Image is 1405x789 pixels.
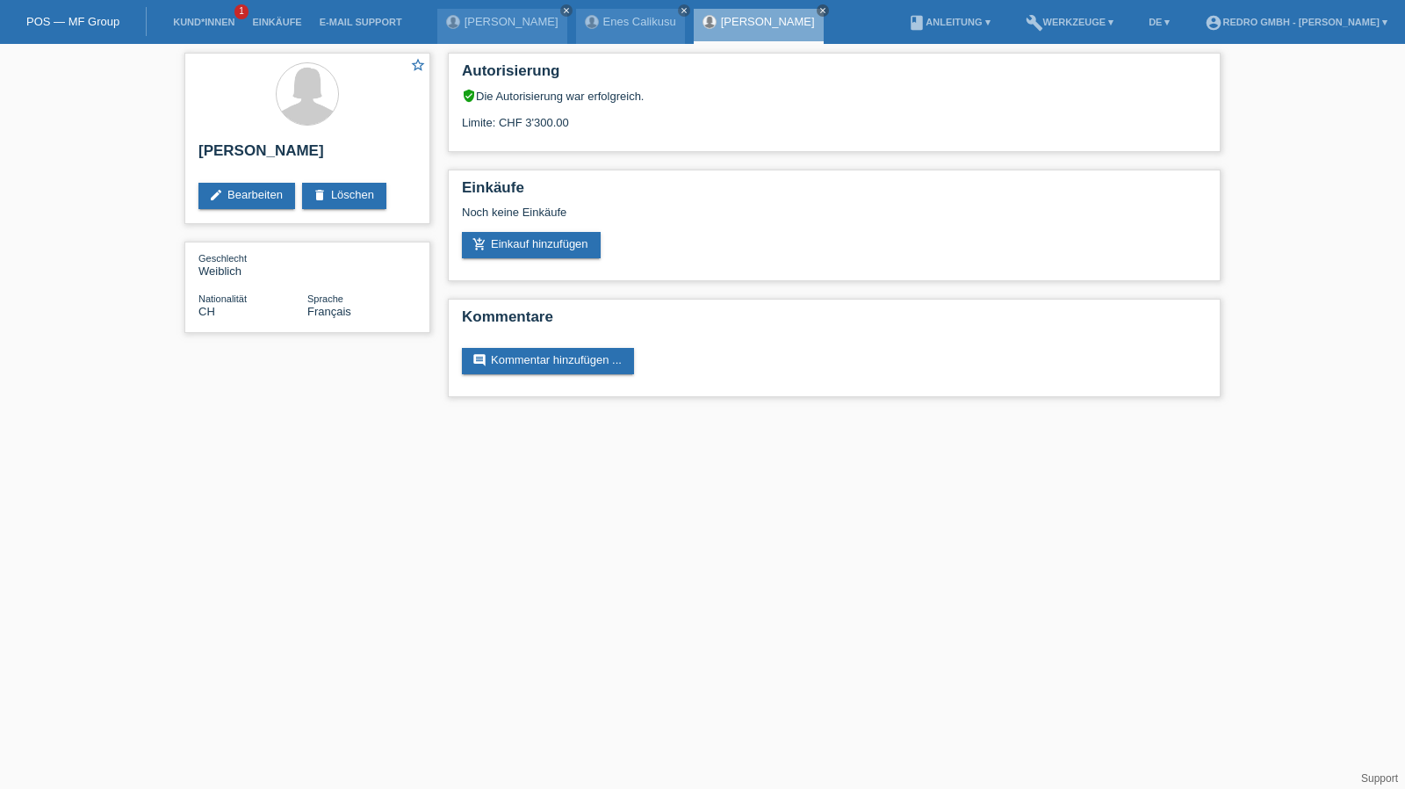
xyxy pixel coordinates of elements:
i: book [908,14,926,32]
span: Nationalität [198,293,247,304]
h2: Einkäufe [462,179,1207,206]
span: Français [307,305,351,318]
a: close [817,4,829,17]
div: Die Autorisierung war erfolgreich. [462,89,1207,103]
i: edit [209,188,223,202]
span: Sprache [307,293,343,304]
a: Einkäufe [243,17,310,27]
a: add_shopping_cartEinkauf hinzufügen [462,232,601,258]
i: close [680,6,688,15]
a: [PERSON_NAME] [721,15,815,28]
a: commentKommentar hinzufügen ... [462,348,634,374]
i: star_border [410,57,426,73]
i: comment [472,353,486,367]
a: Enes Calikusu [603,15,676,28]
i: delete [313,188,327,202]
i: add_shopping_cart [472,237,486,251]
div: Limite: CHF 3'300.00 [462,103,1207,129]
a: buildWerkzeuge ▾ [1017,17,1123,27]
a: bookAnleitung ▾ [899,17,998,27]
a: E-Mail Support [311,17,411,27]
div: Weiblich [198,251,307,278]
i: build [1026,14,1043,32]
i: account_circle [1205,14,1222,32]
i: verified_user [462,89,476,103]
i: close [562,6,571,15]
span: Schweiz [198,305,215,318]
a: star_border [410,57,426,76]
span: Geschlecht [198,253,247,264]
a: close [560,4,573,17]
i: close [818,6,827,15]
a: close [678,4,690,17]
a: DE ▾ [1140,17,1178,27]
h2: [PERSON_NAME] [198,142,416,169]
h2: Kommentare [462,308,1207,335]
a: Support [1361,772,1398,785]
a: [PERSON_NAME] [465,15,558,28]
a: POS — MF Group [26,15,119,28]
a: deleteLöschen [302,183,386,209]
a: editBearbeiten [198,183,295,209]
div: Noch keine Einkäufe [462,206,1207,232]
h2: Autorisierung [462,62,1207,89]
a: Kund*innen [164,17,243,27]
a: account_circleRedro GmbH - [PERSON_NAME] ▾ [1196,17,1396,27]
span: 1 [234,4,249,19]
